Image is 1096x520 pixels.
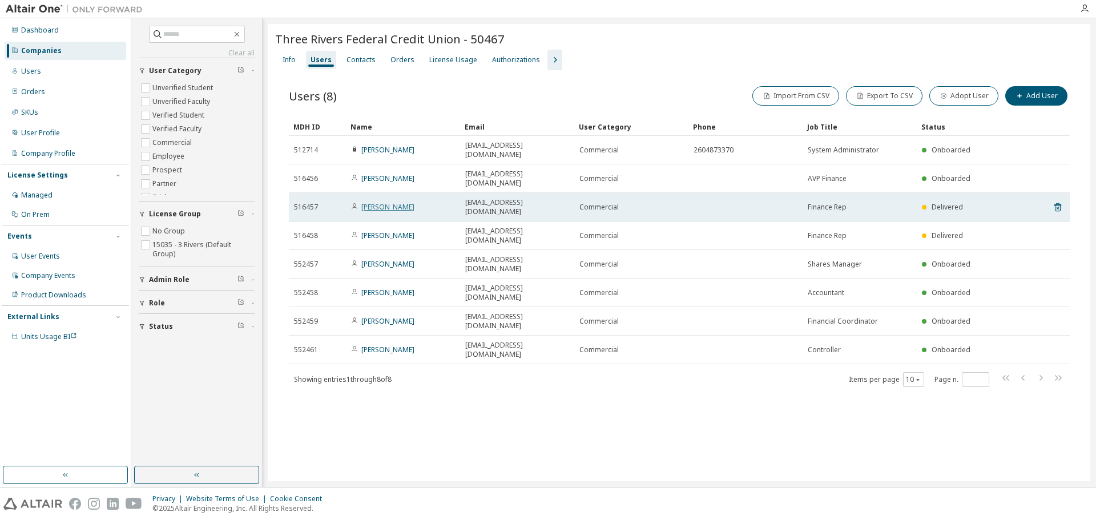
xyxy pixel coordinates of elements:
[21,26,59,35] div: Dashboard
[932,174,970,183] span: Onboarded
[270,494,329,503] div: Cookie Consent
[152,95,212,108] label: Unverified Faculty
[579,146,619,155] span: Commercial
[390,55,414,65] div: Orders
[21,210,50,219] div: On Prem
[21,46,62,55] div: Companies
[311,55,332,65] div: Users
[283,55,296,65] div: Info
[932,345,970,354] span: Onboarded
[492,55,540,65] div: Authorizations
[139,49,255,58] a: Clear all
[350,118,456,136] div: Name
[579,231,619,240] span: Commercial
[149,322,173,331] span: Status
[465,312,569,330] span: [EMAIL_ADDRESS][DOMAIN_NAME]
[21,332,77,341] span: Units Usage BI
[6,3,148,15] img: Altair One
[361,345,414,354] a: [PERSON_NAME]
[149,299,165,308] span: Role
[808,203,847,212] span: Finance Rep
[294,317,318,326] span: 552459
[294,231,318,240] span: 516458
[21,149,75,158] div: Company Profile
[465,227,569,245] span: [EMAIL_ADDRESS][DOMAIN_NAME]
[88,498,100,510] img: instagram.svg
[294,288,318,297] span: 552458
[21,191,53,200] div: Managed
[149,275,190,284] span: Admin Role
[361,202,414,212] a: [PERSON_NAME]
[21,252,60,261] div: User Events
[139,201,255,227] button: License Group
[921,118,1001,136] div: Status
[579,317,619,326] span: Commercial
[808,174,847,183] span: AVP Finance
[152,238,255,261] label: 15035 - 3 Rivers (Default Group)
[934,372,989,387] span: Page n.
[579,260,619,269] span: Commercial
[293,118,341,136] div: MDH ID
[237,299,244,308] span: Clear filter
[361,174,414,183] a: [PERSON_NAME]
[152,136,194,150] label: Commercial
[294,203,318,212] span: 516457
[152,81,215,95] label: Unverified Student
[808,317,878,326] span: Financial Coordinator
[465,118,570,136] div: Email
[361,231,414,240] a: [PERSON_NAME]
[693,118,798,136] div: Phone
[21,87,45,96] div: Orders
[294,374,392,384] span: Showing entries 1 through 8 of 8
[69,498,81,510] img: facebook.svg
[294,146,318,155] span: 512714
[808,345,841,354] span: Controller
[932,145,970,155] span: Onboarded
[139,291,255,316] button: Role
[294,345,318,354] span: 552461
[808,288,844,297] span: Accountant
[21,128,60,138] div: User Profile
[465,198,569,216] span: [EMAIL_ADDRESS][DOMAIN_NAME]
[186,494,270,503] div: Website Terms of Use
[465,141,569,159] span: [EMAIL_ADDRESS][DOMAIN_NAME]
[1005,86,1067,106] button: Add User
[846,86,922,106] button: Export To CSV
[152,494,186,503] div: Privacy
[139,58,255,83] button: User Category
[152,150,187,163] label: Employee
[808,260,862,269] span: Shares Manager
[932,316,970,326] span: Onboarded
[139,267,255,292] button: Admin Role
[579,118,684,136] div: User Category
[107,498,119,510] img: linkedin.svg
[579,174,619,183] span: Commercial
[465,341,569,359] span: [EMAIL_ADDRESS][DOMAIN_NAME]
[149,66,202,75] span: User Category
[21,291,86,300] div: Product Downloads
[7,312,59,321] div: External Links
[579,345,619,354] span: Commercial
[152,177,179,191] label: Partner
[152,122,204,136] label: Verified Faculty
[465,255,569,273] span: [EMAIL_ADDRESS][DOMAIN_NAME]
[21,108,38,117] div: SKUs
[932,288,970,297] span: Onboarded
[346,55,376,65] div: Contacts
[152,503,329,513] p: © 2025 Altair Engineering, Inc. All Rights Reserved.
[465,170,569,188] span: [EMAIL_ADDRESS][DOMAIN_NAME]
[429,55,477,65] div: License Usage
[808,146,879,155] span: System Administrator
[361,316,414,326] a: [PERSON_NAME]
[906,375,921,384] button: 10
[152,224,187,238] label: No Group
[361,145,414,155] a: [PERSON_NAME]
[929,86,998,106] button: Adopt User
[807,118,912,136] div: Job Title
[694,146,734,155] span: 2604873370
[237,322,244,331] span: Clear filter
[7,171,68,180] div: License Settings
[752,86,839,106] button: Import From CSV
[808,231,847,240] span: Finance Rep
[275,31,505,47] span: Three Rivers Federal Credit Union - 50467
